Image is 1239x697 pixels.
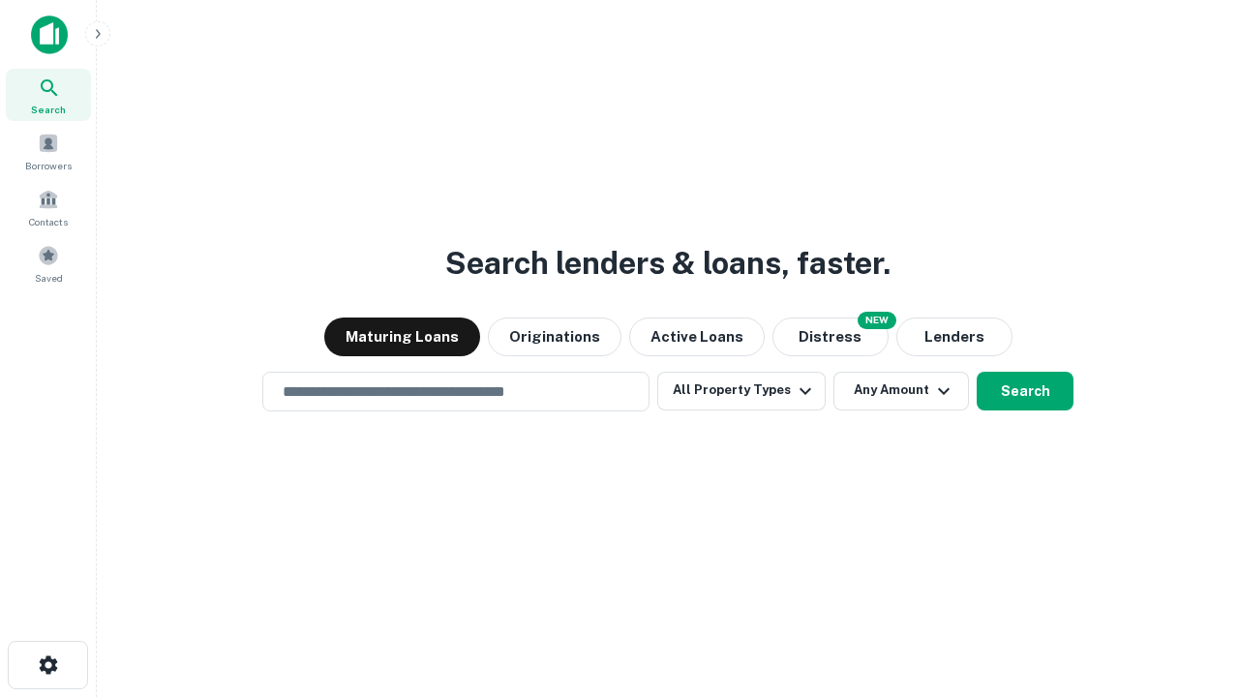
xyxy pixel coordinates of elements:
button: Lenders [896,318,1012,356]
img: capitalize-icon.png [31,15,68,54]
a: Search [6,69,91,121]
span: Contacts [29,214,68,229]
span: Saved [35,270,63,286]
button: Search [977,372,1073,410]
span: Search [31,102,66,117]
button: Search distressed loans with lien and other non-mortgage details. [772,318,889,356]
a: Contacts [6,181,91,233]
a: Borrowers [6,125,91,177]
a: Saved [6,237,91,289]
h3: Search lenders & loans, faster. [445,240,891,287]
button: Originations [488,318,621,356]
span: Borrowers [25,158,72,173]
button: Maturing Loans [324,318,480,356]
button: All Property Types [657,372,826,410]
iframe: Chat Widget [1142,542,1239,635]
div: NEW [858,312,896,329]
button: Any Amount [833,372,969,410]
button: Active Loans [629,318,765,356]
